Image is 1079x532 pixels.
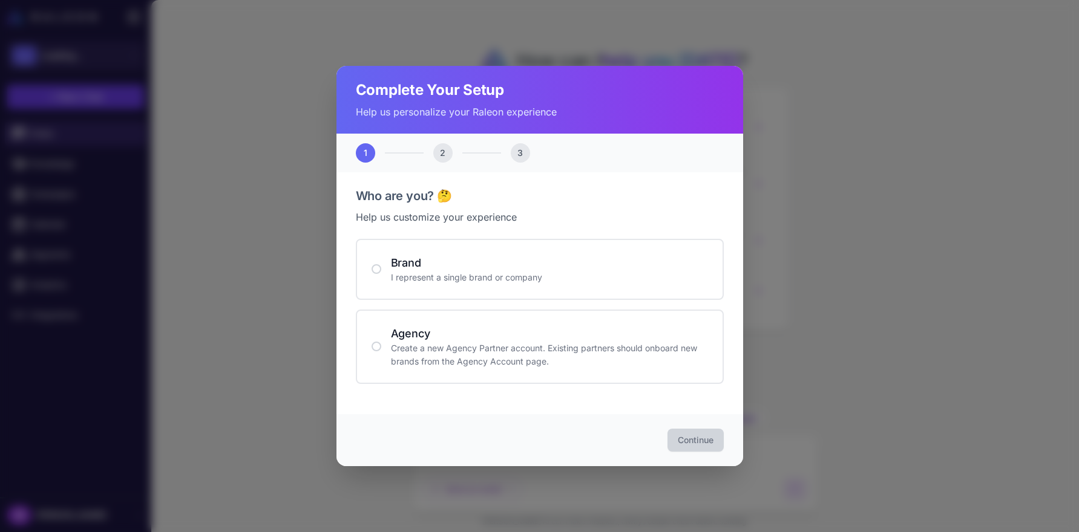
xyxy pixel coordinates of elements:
[356,143,375,163] div: 1
[678,434,713,446] span: Continue
[391,325,708,342] h4: Agency
[356,80,724,100] h2: Complete Your Setup
[391,255,708,271] h4: Brand
[511,143,530,163] div: 3
[356,105,724,119] p: Help us personalize your Raleon experience
[433,143,453,163] div: 2
[391,271,708,284] p: I represent a single brand or company
[391,342,708,368] p: Create a new Agency Partner account. Existing partners should onboard new brands from the Agency ...
[356,210,724,224] p: Help us customize your experience
[356,187,724,205] h3: Who are you? 🤔
[667,429,724,452] button: Continue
